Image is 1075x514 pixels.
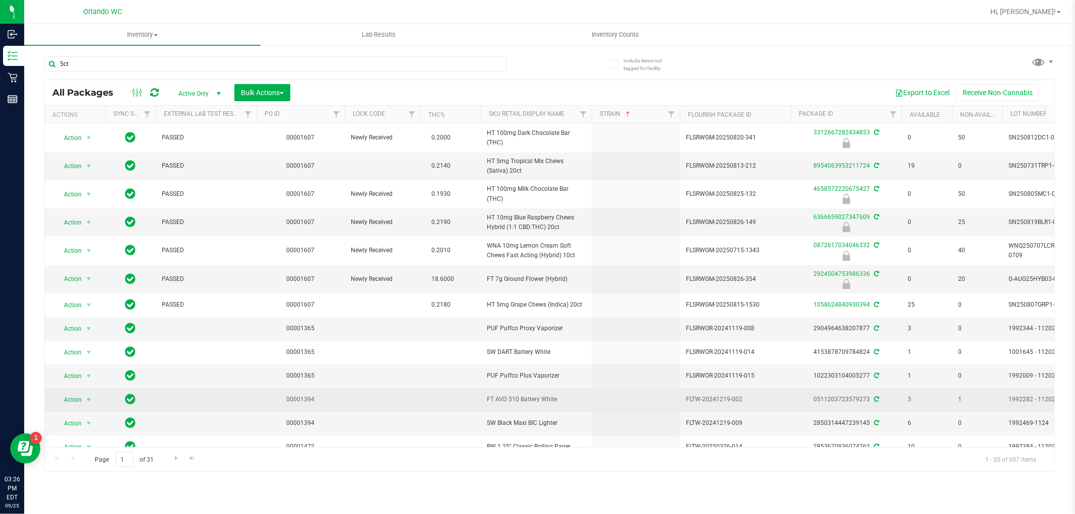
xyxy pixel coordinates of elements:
span: 40 [958,246,996,255]
a: Go to the last page [185,452,200,465]
span: 0 [908,217,946,227]
button: Export to Excel [889,84,956,101]
a: THC% [428,111,445,118]
a: 00001607 [287,190,315,197]
span: Action [55,369,82,383]
span: Action [55,187,82,201]
a: 6366659027347609 [813,213,870,221]
span: 0.1930 [426,187,456,201]
span: HT 10mg Blue Raspberry Chews Hybrid (1:1 CBD:THC) 20ct [487,213,586,232]
span: PASSED [162,217,250,227]
span: 25 [958,217,996,227]
span: Bulk Actions [241,89,284,97]
a: Filter [240,106,257,123]
div: 0511203723579273 [789,395,903,404]
span: In Sync [125,130,136,144]
span: In Sync [125,272,136,286]
div: 2853670836074762 [789,442,903,452]
button: Bulk Actions [234,84,290,101]
span: FLSRWGM-20250826-354 [686,274,785,284]
a: 00001607 [287,218,315,226]
span: Newly Received [351,217,414,227]
span: Action [55,159,82,173]
a: 00001365 [287,325,315,332]
a: Sync Status [113,110,152,117]
span: 0 [908,133,946,142]
span: 10 [908,442,946,452]
span: Sync from Compliance System [872,270,879,277]
span: Newly Received [351,133,414,142]
span: SW DART Battery White [487,347,586,357]
span: 3 [908,324,946,333]
span: HT 100mg Milk Chocolate Bar (THC) [487,184,586,203]
span: 0 [908,246,946,255]
a: Lab Results [261,24,497,45]
span: 0 [908,189,946,199]
span: Sync from Compliance System [872,396,879,403]
span: 0.2180 [426,298,456,312]
a: Filter [663,106,680,123]
a: Non-Available [960,111,1005,118]
span: Action [55,322,82,336]
p: 03:26 PM EDT [5,475,20,502]
span: In Sync [125,187,136,201]
span: select [83,345,95,359]
div: 1022303104005277 [789,371,903,381]
span: SN250805MC1-0818 [1008,189,1072,199]
a: Lock Code [353,110,385,117]
span: 0 [958,300,996,310]
inline-svg: Inventory [8,51,18,61]
span: FLSRWGM-20250715-1343 [686,246,785,255]
a: 00001607 [287,247,315,254]
span: 0 [958,324,996,333]
span: FT 7g Ground Flower (Hybrid) [487,274,586,284]
span: select [83,187,95,201]
span: Orlando WC [84,8,122,16]
span: FLSRWGM-20250813-212 [686,161,785,171]
span: 3 [908,395,946,404]
iframe: Resource center unread badge [30,432,42,444]
span: FLTW-20250326-014 [686,442,785,452]
a: Strain [600,110,632,117]
span: 0.2140 [426,159,456,173]
span: PUF Puffco Plus Vaporizer [487,371,586,381]
a: Sku Retail Display Name [489,110,564,117]
div: 4153878709784824 [789,347,903,357]
span: select [83,272,95,286]
a: Filter [139,106,156,123]
span: Sync from Compliance System [872,443,879,450]
a: 8954063953211724 [813,162,870,169]
div: Newly Received [789,194,903,204]
span: Sync from Compliance System [872,348,879,355]
span: 0 [958,418,996,428]
span: Sync from Compliance System [872,213,879,221]
a: 1058624840930394 [813,301,870,308]
span: 0 [908,274,946,284]
span: In Sync [125,439,136,454]
span: In Sync [125,416,136,430]
a: Filter [885,106,902,123]
span: Sync from Compliance System [872,185,879,192]
a: Flourish Package ID [688,111,751,118]
div: Newly Received [789,138,903,148]
a: 00001365 [287,372,315,379]
span: 6 [908,418,946,428]
span: select [83,322,95,336]
span: SN250731TRP1-0806 [1008,161,1072,171]
a: Filter [575,106,592,123]
span: select [83,244,95,258]
span: 1 - 20 of 607 items [977,452,1044,467]
span: FLSRWGM-20250820-341 [686,133,785,142]
span: select [83,131,95,145]
span: In Sync [125,159,136,173]
inline-svg: Retail [8,72,18,83]
span: Action [55,345,82,359]
inline-svg: Reports [8,94,18,104]
span: SN250807GRP1-0811 [1008,300,1072,310]
span: FLSRWGM-20250815-1530 [686,300,785,310]
inline-svg: Inbound [8,29,18,39]
span: Action [55,215,82,230]
span: Action [55,440,82,454]
a: Inventory [24,24,261,45]
span: FLSRWOR-20241119-015 [686,371,785,381]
